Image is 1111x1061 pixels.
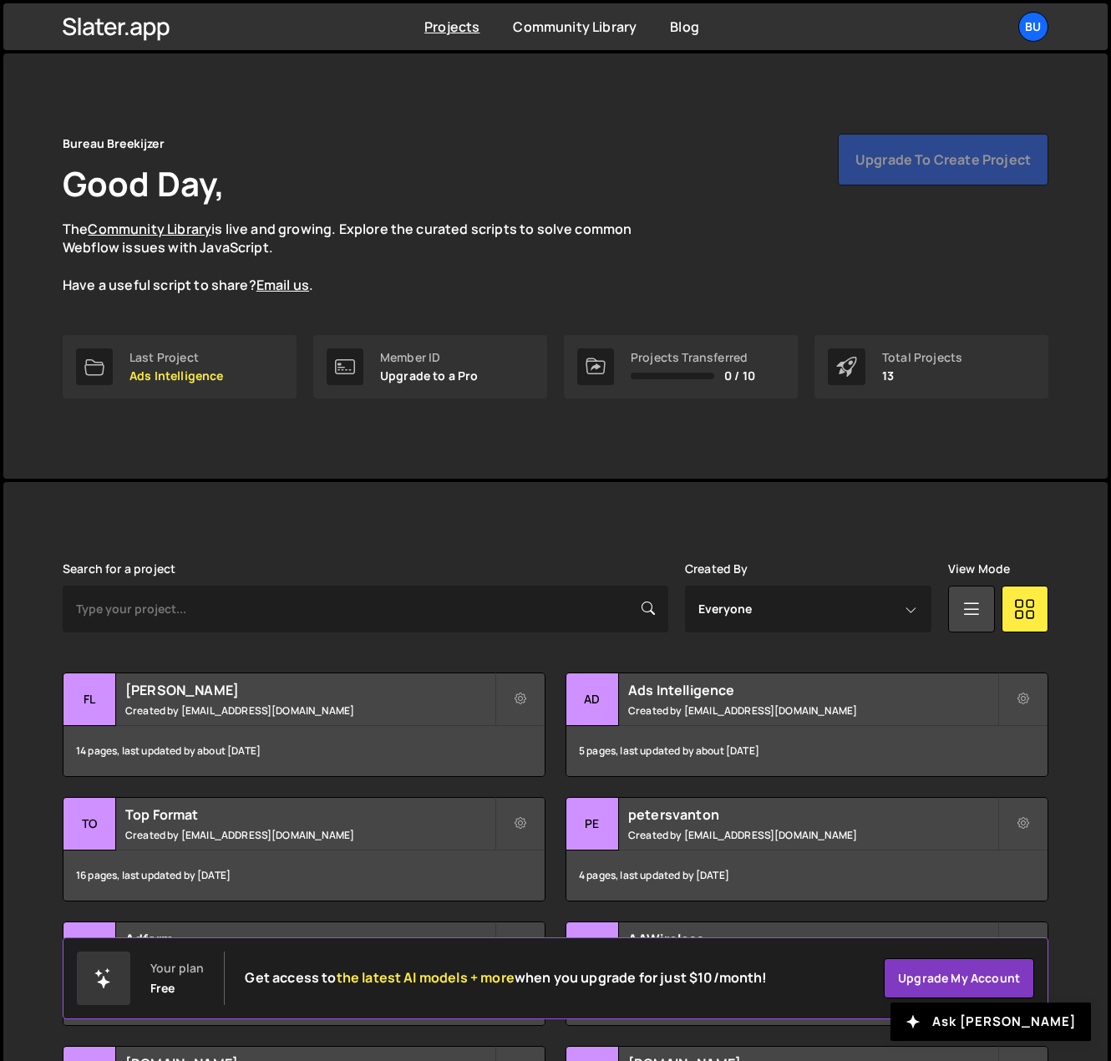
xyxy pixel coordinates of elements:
h2: petersvanton [628,805,997,824]
a: Upgrade my account [884,958,1034,998]
div: To [63,798,116,850]
small: Created by [EMAIL_ADDRESS][DOMAIN_NAME] [628,828,997,842]
small: Created by [EMAIL_ADDRESS][DOMAIN_NAME] [125,828,495,842]
div: Total Projects [882,351,962,364]
a: Ad Ads Intelligence Created by [EMAIL_ADDRESS][DOMAIN_NAME] 5 pages, last updated by about [DATE] [566,673,1048,777]
div: Ad [566,673,619,726]
label: Search for a project [63,562,175,576]
a: Blog [670,18,699,36]
input: Type your project... [63,586,668,632]
a: Ad Adfarm Created by [EMAIL_ADDRESS][DOMAIN_NAME] 8 pages, last updated by [DATE] [63,921,545,1026]
div: Ad [63,922,116,975]
h2: Adfarm [125,930,495,948]
h2: [PERSON_NAME] [125,681,495,699]
p: Upgrade to a Pro [380,369,479,383]
div: Member ID [380,351,479,364]
div: Your plan [150,962,204,975]
a: Fl [PERSON_NAME] Created by [EMAIL_ADDRESS][DOMAIN_NAME] 14 pages, last updated by about [DATE] [63,673,545,777]
h2: Top Format [125,805,495,824]
a: Last Project Ads Intelligence [63,335,297,399]
div: 4 pages, last updated by [DATE] [566,850,1048,901]
div: Last Project [129,351,224,364]
a: Bu [1018,12,1048,42]
h2: Get access to when you upgrade for just $10/month! [245,970,767,986]
div: 14 pages, last updated by about [DATE] [63,726,545,776]
div: Projects Transferred [631,351,755,364]
div: pe [566,798,619,850]
h2: AAWireless [628,930,997,948]
div: Fl [63,673,116,726]
div: AA [566,922,619,975]
a: Email us [256,276,309,294]
div: 5 pages, last updated by about [DATE] [566,726,1048,776]
div: Bureau Breekijzer [63,134,165,154]
p: 13 [882,369,962,383]
span: 0 / 10 [724,369,755,383]
a: Community Library [513,18,637,36]
small: Created by [EMAIL_ADDRESS][DOMAIN_NAME] [628,703,997,718]
a: Projects [424,18,479,36]
div: 16 pages, last updated by [DATE] [63,850,545,901]
label: Created By [685,562,748,576]
p: Ads Intelligence [129,369,224,383]
small: Created by [EMAIL_ADDRESS][DOMAIN_NAME] [125,703,495,718]
label: View Mode [948,562,1010,576]
a: pe petersvanton Created by [EMAIL_ADDRESS][DOMAIN_NAME] 4 pages, last updated by [DATE] [566,797,1048,901]
div: Free [150,982,175,995]
button: Ask [PERSON_NAME] [890,1003,1091,1041]
span: the latest AI models + more [337,968,515,987]
p: The is live and growing. Explore the curated scripts to solve common Webflow issues with JavaScri... [63,220,664,295]
a: AA AAWireless Created by [EMAIL_ADDRESS][DOMAIN_NAME] 5 pages, last updated by about [DATE] [566,921,1048,1026]
h1: Good Day, [63,160,225,206]
a: To Top Format Created by [EMAIL_ADDRESS][DOMAIN_NAME] 16 pages, last updated by [DATE] [63,797,545,901]
h2: Ads Intelligence [628,681,997,699]
a: Community Library [88,220,211,238]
